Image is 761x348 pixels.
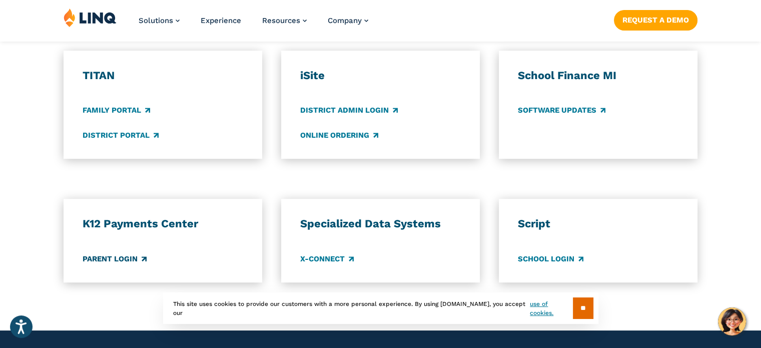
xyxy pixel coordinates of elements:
[328,16,362,25] span: Company
[83,217,243,231] h3: K12 Payments Center
[300,130,378,141] a: Online Ordering
[64,8,117,27] img: LINQ | K‑12 Software
[718,307,746,335] button: Hello, have a question? Let’s chat.
[518,69,678,83] h3: School Finance MI
[163,292,598,324] div: This site uses cookies to provide our customers with a more personal experience. By using [DOMAIN...
[83,130,159,141] a: District Portal
[139,16,173,25] span: Solutions
[614,10,697,30] a: Request a Demo
[139,8,368,41] nav: Primary Navigation
[300,217,461,231] h3: Specialized Data Systems
[83,253,147,264] a: Parent Login
[300,69,461,83] h3: iSite
[262,16,307,25] a: Resources
[83,105,150,116] a: Family Portal
[530,299,572,317] a: use of cookies.
[614,8,697,30] nav: Button Navigation
[300,105,398,116] a: District Admin Login
[262,16,300,25] span: Resources
[300,253,354,264] a: X-Connect
[139,16,180,25] a: Solutions
[518,253,583,264] a: School Login
[328,16,368,25] a: Company
[83,69,243,83] h3: TITAN
[518,217,678,231] h3: Script
[201,16,241,25] a: Experience
[518,105,605,116] a: Software Updates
